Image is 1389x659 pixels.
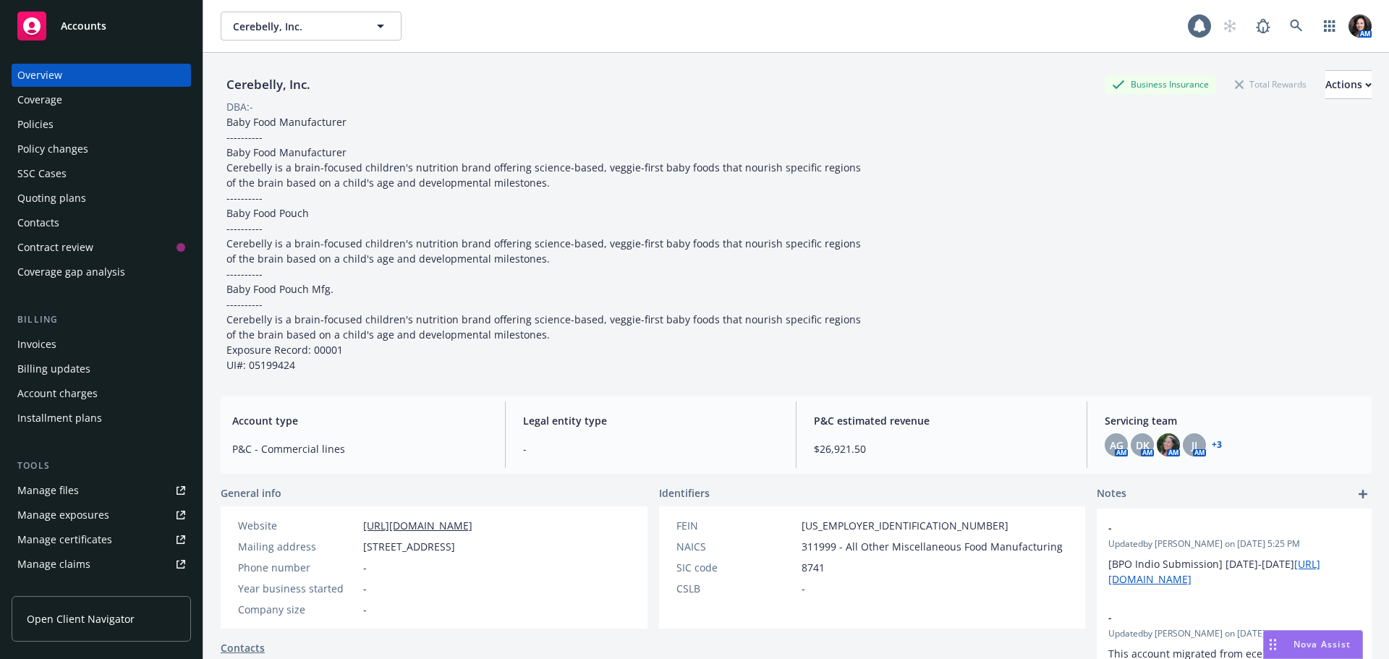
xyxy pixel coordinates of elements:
[676,539,796,554] div: NAICS
[238,539,357,554] div: Mailing address
[12,357,191,380] a: Billing updates
[12,137,191,161] a: Policy changes
[238,518,357,533] div: Website
[12,407,191,430] a: Installment plans
[363,581,367,596] span: -
[1282,12,1311,41] a: Search
[523,441,778,456] span: -
[238,602,357,617] div: Company size
[676,581,796,596] div: CSLB
[12,211,191,234] a: Contacts
[676,560,796,575] div: SIC code
[1249,12,1278,41] a: Report a Bug
[12,113,191,136] a: Policies
[802,560,825,575] span: 8741
[1105,413,1360,428] span: Servicing team
[1108,627,1360,640] span: Updated by [PERSON_NAME] on [DATE] 8:15 AM
[363,539,455,554] span: [STREET_ADDRESS]
[232,441,488,456] span: P&C - Commercial lines
[233,19,358,34] span: Cerebelly, Inc.
[17,553,90,576] div: Manage claims
[1228,75,1314,93] div: Total Rewards
[1108,610,1322,625] span: -
[17,260,125,284] div: Coverage gap analysis
[17,503,109,527] div: Manage exposures
[221,75,316,94] div: Cerebelly, Inc.
[17,64,62,87] div: Overview
[802,518,1008,533] span: [US_EMPLOYER_IDENTIFICATION_NUMBER]
[1105,75,1216,93] div: Business Insurance
[1325,70,1372,99] button: Actions
[12,88,191,111] a: Coverage
[238,560,357,575] div: Phone number
[17,333,56,356] div: Invoices
[221,640,265,655] a: Contacts
[659,485,710,501] span: Identifiers
[1108,537,1360,550] span: Updated by [PERSON_NAME] on [DATE] 5:25 PM
[363,602,367,617] span: -
[1215,12,1244,41] a: Start snowing
[12,187,191,210] a: Quoting plans
[17,88,62,111] div: Coverage
[17,357,90,380] div: Billing updates
[1263,630,1363,659] button: Nova Assist
[1192,438,1197,453] span: JJ
[17,187,86,210] div: Quoting plans
[676,518,796,533] div: FEIN
[17,162,67,185] div: SSC Cases
[226,99,253,114] div: DBA: -
[17,577,85,600] div: Manage BORs
[17,528,112,551] div: Manage certificates
[221,485,281,501] span: General info
[1110,438,1123,453] span: AG
[12,333,191,356] a: Invoices
[802,539,1063,554] span: 311999 - All Other Miscellaneous Food Manufacturing
[17,113,54,136] div: Policies
[12,503,191,527] a: Manage exposures
[12,553,191,576] a: Manage claims
[1348,14,1372,38] img: photo
[232,413,488,428] span: Account type
[17,479,79,502] div: Manage files
[802,581,805,596] span: -
[814,413,1069,428] span: P&C estimated revenue
[1136,438,1150,453] span: DK
[12,577,191,600] a: Manage BORs
[12,64,191,87] a: Overview
[17,236,93,259] div: Contract review
[1354,485,1372,503] a: add
[1264,631,1282,658] div: Drag to move
[12,260,191,284] a: Coverage gap analysis
[363,560,367,575] span: -
[238,581,357,596] div: Year business started
[1097,509,1372,598] div: -Updatedby [PERSON_NAME] on [DATE] 5:25 PM[BPO Indio Submission] [DATE]-[DATE][URL][DOMAIN_NAME]
[814,441,1069,456] span: $26,921.50
[12,236,191,259] a: Contract review
[1315,12,1344,41] a: Switch app
[12,313,191,327] div: Billing
[1097,485,1126,503] span: Notes
[61,20,106,32] span: Accounts
[226,115,864,372] span: Baby Food Manufacturer ---------- Baby Food Manufacturer Cerebelly is a brain-focused children's ...
[523,413,778,428] span: Legal entity type
[12,162,191,185] a: SSC Cases
[221,12,402,41] button: Cerebelly, Inc.
[1108,520,1322,535] span: -
[12,479,191,502] a: Manage files
[12,459,191,473] div: Tools
[17,211,59,234] div: Contacts
[1157,433,1180,456] img: photo
[1108,556,1360,587] p: [BPO Indio Submission] [DATE]-[DATE]
[1212,441,1222,449] a: +3
[17,382,98,405] div: Account charges
[1325,71,1372,98] div: Actions
[12,6,191,46] a: Accounts
[17,137,88,161] div: Policy changes
[363,519,472,532] a: [URL][DOMAIN_NAME]
[17,407,102,430] div: Installment plans
[12,382,191,405] a: Account charges
[1294,638,1351,650] span: Nova Assist
[12,528,191,551] a: Manage certificates
[27,611,135,626] span: Open Client Navigator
